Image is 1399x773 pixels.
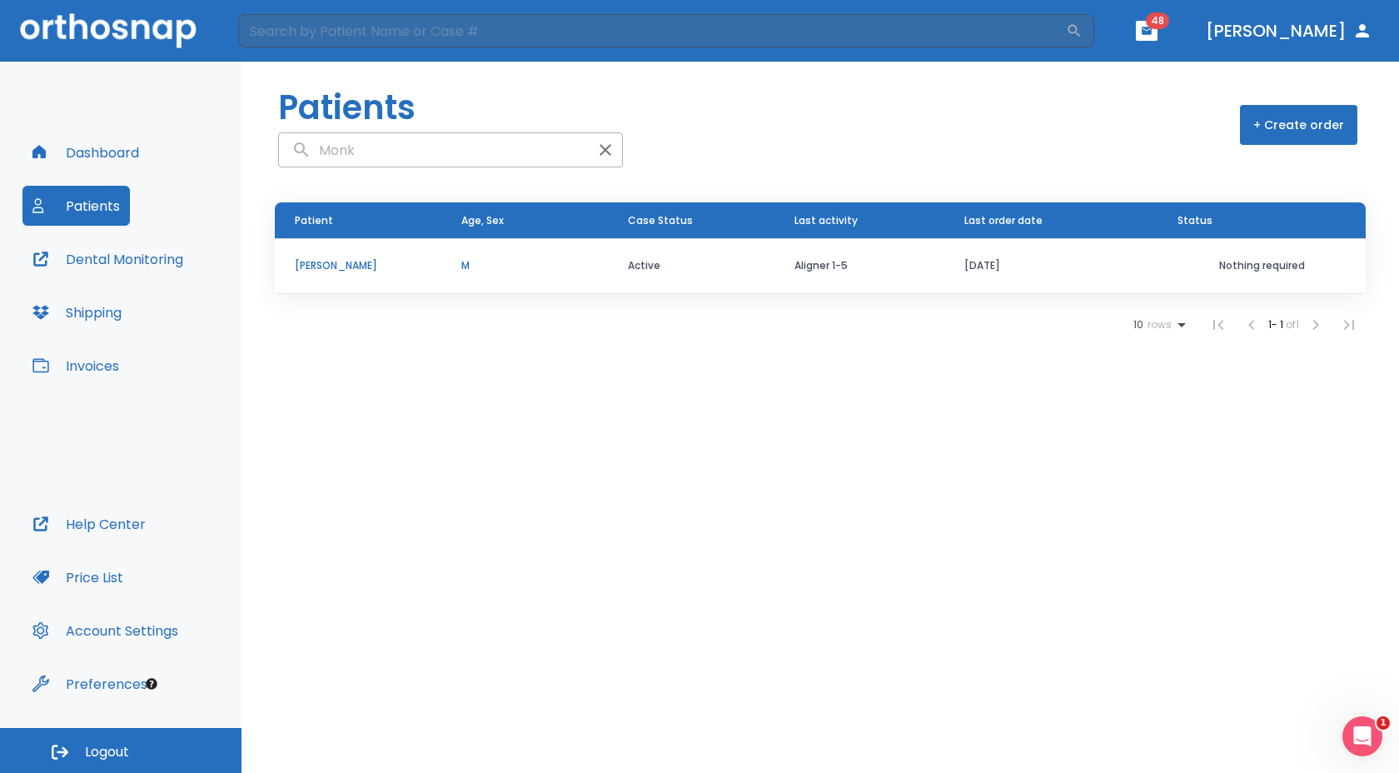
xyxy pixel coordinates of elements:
[1143,319,1172,331] span: rows
[20,13,197,47] img: Orthosnap
[22,132,149,172] button: Dashboard
[1342,716,1382,756] iframe: Intercom live chat
[22,664,157,704] button: Preferences
[85,743,129,761] span: Logout
[22,239,193,279] button: Dental Monitoring
[22,611,188,651] button: Account Settings
[1133,319,1143,331] span: 10
[1286,317,1299,332] span: of 1
[1177,213,1212,228] span: Status
[279,134,589,167] input: search
[774,238,944,294] td: Aligner 1-5
[278,82,416,132] h1: Patients
[1240,105,1357,145] button: + Create order
[22,504,156,544] button: Help Center
[144,676,159,691] div: Tooltip anchor
[238,14,1066,47] input: Search by Patient Name or Case #
[22,292,132,332] button: Shipping
[628,213,693,228] span: Case Status
[295,258,421,273] p: [PERSON_NAME]
[22,346,129,386] button: Invoices
[944,238,1158,294] td: [DATE]
[461,213,504,228] span: Age, Sex
[22,557,133,597] button: Price List
[1177,258,1346,273] p: Nothing required
[461,258,588,273] p: M
[1199,16,1379,46] button: [PERSON_NAME]
[794,213,858,228] span: Last activity
[964,213,1043,228] span: Last order date
[608,238,774,294] td: Active
[1268,317,1286,332] span: 1 - 1
[295,213,333,228] span: Patient
[1146,12,1169,29] span: 48
[1377,716,1390,730] span: 1
[22,186,130,226] button: Patients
